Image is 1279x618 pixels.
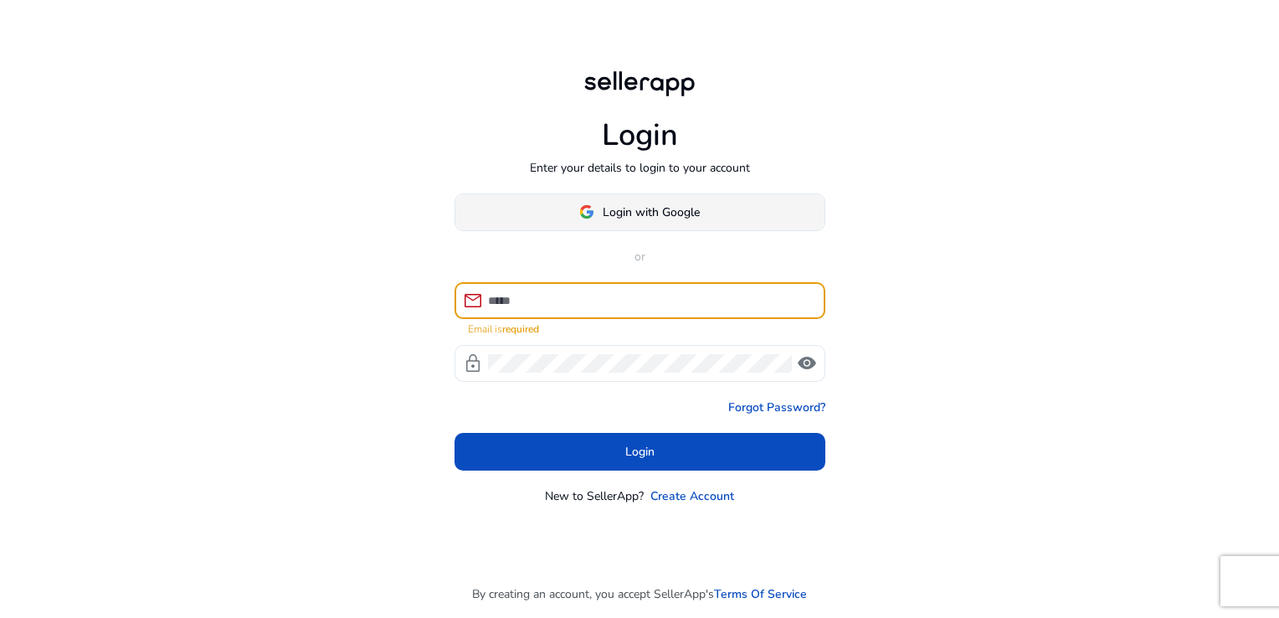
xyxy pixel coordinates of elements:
[468,319,812,337] mat-error: Email is
[603,203,700,221] span: Login with Google
[455,248,825,265] p: or
[455,193,825,231] button: Login with Google
[650,487,734,505] a: Create Account
[455,433,825,471] button: Login
[463,291,483,311] span: mail
[714,585,807,603] a: Terms Of Service
[463,353,483,373] span: lock
[797,353,817,373] span: visibility
[502,322,539,336] strong: required
[728,399,825,416] a: Forgot Password?
[579,204,594,219] img: google-logo.svg
[625,443,655,461] span: Login
[530,159,750,177] p: Enter your details to login to your account
[545,487,644,505] p: New to SellerApp?
[602,117,678,153] h1: Login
